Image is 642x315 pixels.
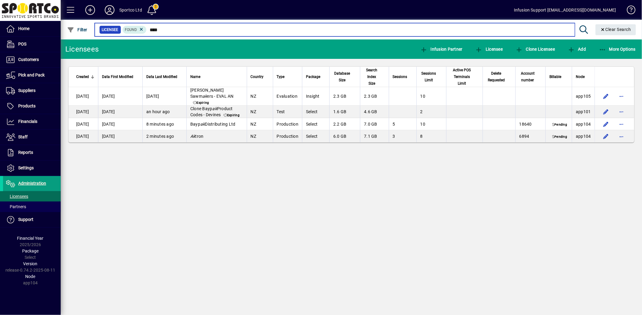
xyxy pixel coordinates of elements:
[247,118,273,130] td: NZ
[420,70,437,83] span: Sessions Limit
[622,1,634,21] a: Knowledge Base
[514,5,616,15] div: Infusion Support [EMAIL_ADDRESS][DOMAIN_NAME]
[329,118,360,130] td: 2.2 GB
[576,134,591,139] span: app104.prod.infusionbusinesssoftware.com
[450,67,479,87] div: Active POS Terminals Limit
[142,106,186,118] td: an hour ago
[599,47,636,52] span: More Options
[3,145,61,160] a: Reports
[450,67,473,87] span: Active POS Terminals Limit
[601,107,611,117] button: Edit
[3,83,61,98] a: Suppliers
[551,135,568,140] span: Pending
[419,44,464,55] button: Infusion Partner
[76,73,94,80] div: Created
[277,73,285,80] span: Type
[18,73,45,77] span: Pick and Pack
[190,73,200,80] span: Name
[515,118,545,130] td: 18640
[306,73,326,80] div: Package
[273,87,302,106] td: Evaluation
[17,236,44,241] span: Financial Year
[416,87,447,106] td: 10
[302,130,329,142] td: Select
[3,202,61,212] a: Partners
[474,44,504,55] button: Licensee
[222,113,241,118] span: Expiring
[3,161,61,176] a: Settings
[3,130,61,145] a: Staff
[190,106,233,117] span: Clone Bayp Product Codes - Devines
[617,119,627,129] button: More options
[18,103,36,108] span: Products
[119,5,142,15] div: Sportco Ltd
[302,118,329,130] td: Select
[18,57,39,62] span: Customers
[6,194,28,199] span: Licensees
[416,130,447,142] td: 8
[190,134,195,139] em: Ak
[3,37,61,52] a: POS
[514,44,556,55] button: Clone Licensee
[18,165,34,170] span: Settings
[18,119,37,124] span: Financials
[190,73,243,80] div: Name
[475,47,503,52] span: Licensee
[515,130,545,142] td: 6894
[277,73,299,80] div: Type
[102,27,118,33] span: Licensee
[617,107,627,117] button: More options
[102,73,139,80] div: Data First Modified
[360,118,389,130] td: 7.0 GB
[273,118,302,130] td: Production
[302,87,329,106] td: Insight
[601,131,611,141] button: Edit
[601,119,611,129] button: Edit
[18,181,46,186] span: Administration
[389,130,416,142] td: 3
[576,73,591,80] div: Node
[364,67,379,87] span: Search Index Size
[329,130,360,142] td: 6.0 GB
[98,118,142,130] td: [DATE]
[596,24,636,35] button: Clear
[98,87,142,106] td: [DATE]
[576,94,591,99] span: app105.prod.infusionbusinesssoftware.com
[190,88,234,99] span: [PERSON_NAME] Sawm ers - EVAL AN
[302,106,329,118] td: Select
[393,73,407,80] span: Sessions
[3,68,61,83] a: Pick and Pack
[69,130,98,142] td: [DATE]
[333,70,351,83] span: Database Size
[202,94,207,99] em: ak
[515,47,555,52] span: Clone Licensee
[360,87,389,106] td: 2.3 GB
[247,106,273,118] td: NZ
[568,47,586,52] span: Add
[67,27,87,32] span: Filter
[22,249,39,253] span: Package
[617,131,627,141] button: More options
[18,88,36,93] span: Suppliers
[142,118,186,130] td: 8 minutes ago
[98,130,142,142] td: [DATE]
[69,106,98,118] td: [DATE]
[18,217,33,222] span: Support
[3,99,61,114] a: Products
[98,106,142,118] td: [DATE]
[600,27,631,32] span: Clear Search
[549,73,561,80] span: Billable
[3,191,61,202] a: Licensees
[65,44,99,54] div: Licensees
[125,28,137,32] span: Found
[190,122,236,127] span: Bayp Distributing Ltd
[18,42,26,46] span: POS
[212,106,217,111] em: ak
[142,87,186,106] td: [DATE]
[6,204,26,209] span: Partners
[617,91,627,101] button: More options
[123,26,147,34] mat-chip: Found Status: Found
[420,70,443,83] div: Sessions Limit
[80,5,100,15] button: Add
[18,150,33,155] span: Reports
